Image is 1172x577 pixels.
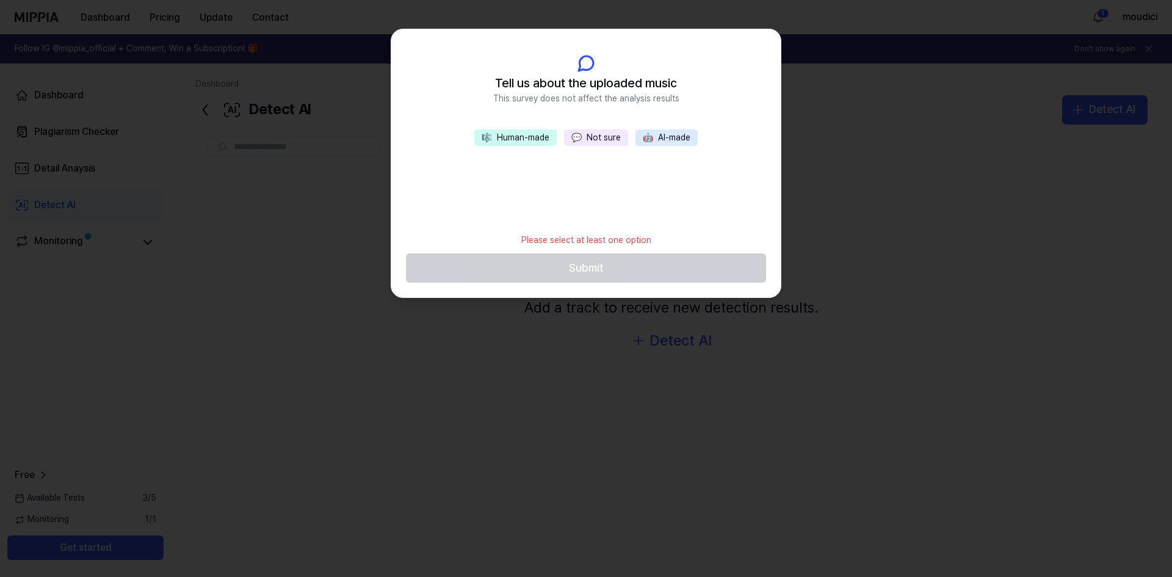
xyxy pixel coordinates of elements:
[514,227,659,254] div: Please select at least one option
[643,132,653,142] span: 🤖
[564,129,628,147] button: 💬Not sure
[635,129,698,147] button: 🤖AI-made
[495,73,677,93] span: Tell us about the uploaded music
[474,129,557,147] button: 🎼Human-made
[571,132,582,142] span: 💬
[482,132,492,142] span: 🎼
[493,93,679,105] span: This survey does not affect the analysis results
